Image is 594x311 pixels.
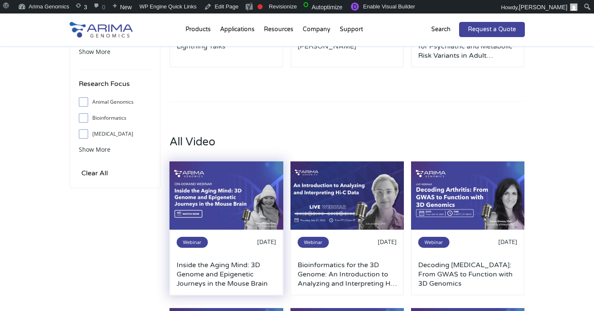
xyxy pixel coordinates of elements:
[79,128,151,140] label: [MEDICAL_DATA]
[418,32,518,60] a: A Chromosomal Connectome for Psychiatric and Metabolic Risk Variants in Adult Dopaminergic Neurons
[258,4,263,9] div: Focus keyphrase not set
[257,238,276,246] span: [DATE]
[177,32,276,60] a: Genome Generation 2020 – Lightning Talks
[431,24,451,35] p: Search
[169,161,283,230] img: Use-This-For-Webinar-Images-3-500x300.jpg
[290,161,404,230] img: Sep-2023-Webinar-500x300.jpg
[298,260,397,288] a: Bioinformatics for the 3D Genome: An Introduction to Analyzing and Interpreting Hi-C Data
[459,22,525,37] a: Request a Quote
[79,145,110,153] span: Show More
[79,167,110,179] input: Clear All
[498,238,517,246] span: [DATE]
[378,238,397,246] span: [DATE]
[418,260,518,288] a: Decoding [MEDICAL_DATA]: From GWAS to Function with 3D Genomics
[411,161,525,230] img: October-2023-Webinar-1-500x300.jpg
[79,48,110,56] span: Show More
[298,237,329,248] span: Webinar
[169,135,524,161] h3: All Video
[177,260,276,288] a: Inside the Aging Mind: 3D Genome and Epigenetic Journeys in the Mouse Brain
[519,4,567,11] span: [PERSON_NAME]
[79,112,151,124] label: Bioinformatics
[70,22,133,38] img: Arima-Genomics-logo
[177,237,208,248] span: Webinar
[418,237,449,248] span: Webinar
[79,78,151,96] h4: Research Focus
[298,32,397,60] a: Arima: Celebrating Scientists – [PERSON_NAME]
[79,96,151,108] label: Animal Genomics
